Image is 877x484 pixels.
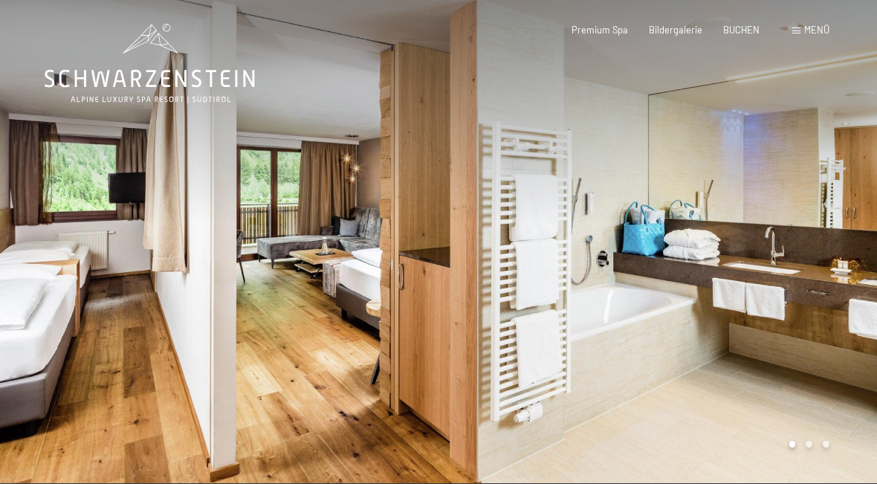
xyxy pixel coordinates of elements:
[572,24,628,36] a: Premium Spa
[649,24,702,36] a: Bildergalerie
[723,24,760,36] a: BUCHEN
[804,24,829,36] span: Menü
